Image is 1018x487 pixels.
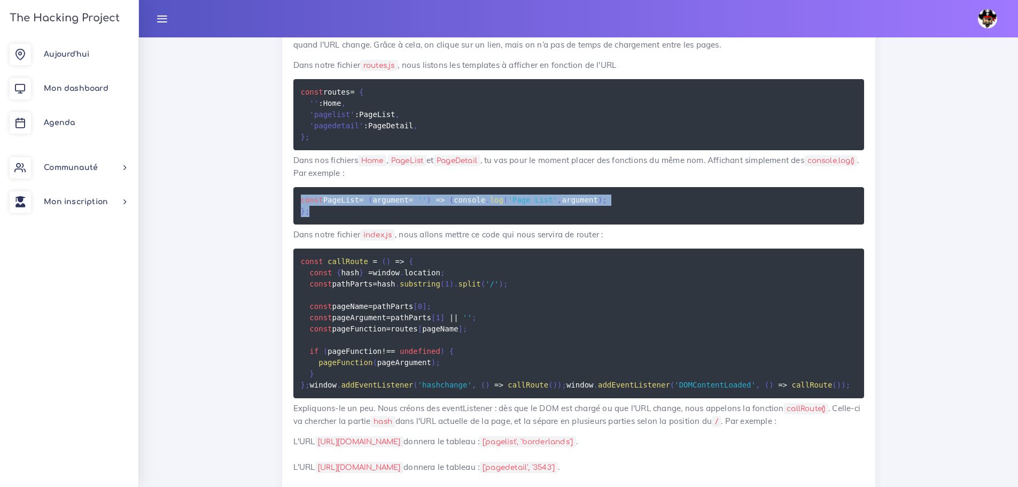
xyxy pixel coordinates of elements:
[359,88,363,96] span: {
[371,416,395,427] code: hash
[418,196,427,204] span: ''
[6,12,120,24] h3: The Hacking Project
[846,381,850,389] span: ;
[548,381,553,389] span: (
[328,257,368,266] span: callRoute
[409,257,413,266] span: {
[413,381,417,389] span: (
[598,196,602,204] span: )
[440,313,445,322] span: ]
[479,462,558,473] code: ['pagedetail', '3543']
[309,302,332,311] span: const
[485,381,489,389] span: )
[674,381,756,389] span: 'DOMContentLoaded'
[804,155,857,166] code: console.log()
[400,268,404,277] span: .
[293,228,864,241] p: Dans notre fichier , nous allons mettre ce code qui nous servira de router :
[386,257,391,266] span: )
[315,436,404,447] code: [URL][DOMAIN_NAME]
[756,381,760,389] span: ,
[301,257,323,266] span: const
[309,268,332,277] span: const
[837,381,841,389] span: )
[372,358,377,367] span: (
[472,381,476,389] span: ,
[454,280,458,288] span: .
[791,381,832,389] span: callRoute
[301,88,323,96] span: const
[301,194,607,217] code: PageList argument console argument
[449,313,459,322] span: ||
[413,302,417,311] span: [
[44,84,108,92] span: Mon dashboard
[318,99,323,107] span: :
[463,324,467,333] span: ;
[459,280,481,288] span: split
[301,133,305,141] span: }
[293,402,864,428] p: Expliquons-le un peu. Nous créons des eventListener : dès que le DOM est chargé ou que l'URL chan...
[557,196,562,204] span: ,
[293,26,864,51] p: Comme tu peux le remarquer, nos liens ont un devant leur URL. Nous faisons cela pour activer l'ev...
[358,155,386,166] code: Home
[562,381,566,389] span: ;
[431,358,436,367] span: )
[372,257,377,266] span: =
[433,155,480,166] code: PageDetail
[553,381,557,389] span: )
[557,381,562,389] span: )
[490,196,503,204] span: log
[481,280,485,288] span: (
[301,196,323,204] span: const
[413,121,417,130] span: ,
[418,381,472,389] span: 'hashchange'
[305,381,309,389] span: ;
[293,59,864,72] p: Dans notre fichier , nous listons les templates à afficher en fonction de l'URL
[449,196,454,204] span: {
[341,381,413,389] span: addEventListener
[841,381,845,389] span: )
[508,196,557,204] span: 'Page List'
[463,313,472,322] span: ''
[315,462,404,473] code: [URL][DOMAIN_NAME]
[400,347,440,355] span: undefined
[386,324,391,333] span: =
[427,302,431,311] span: ;
[309,313,332,322] span: const
[318,358,372,367] span: pageFunction
[301,381,305,389] span: }
[598,381,670,389] span: addEventListener
[594,381,598,389] span: .
[449,280,454,288] span: )
[769,381,773,389] span: )
[449,347,454,355] span: {
[44,50,89,58] span: Aujourd'hui
[309,347,318,355] span: if
[418,324,422,333] span: [
[309,110,354,119] span: 'pagelist'
[832,381,836,389] span: (
[395,110,400,119] span: ,
[301,207,305,215] span: }
[395,257,405,266] span: =>
[784,403,828,414] code: callRoute()
[372,280,377,288] span: =
[670,381,674,389] span: (
[602,196,607,204] span: ;
[44,119,75,127] span: Agenda
[481,381,485,389] span: (
[360,60,398,71] code: routes.js
[503,196,508,204] span: (
[400,280,440,288] span: substring
[436,358,440,367] span: ;
[364,121,368,130] span: :
[309,99,318,107] span: ''
[355,110,359,119] span: :
[479,436,576,447] code: ['pagelist', 'borderlands']
[368,268,372,277] span: =
[485,196,489,204] span: .
[395,280,400,288] span: .
[309,324,332,333] span: const
[360,229,395,241] code: index.js
[323,347,328,355] span: (
[337,268,341,277] span: {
